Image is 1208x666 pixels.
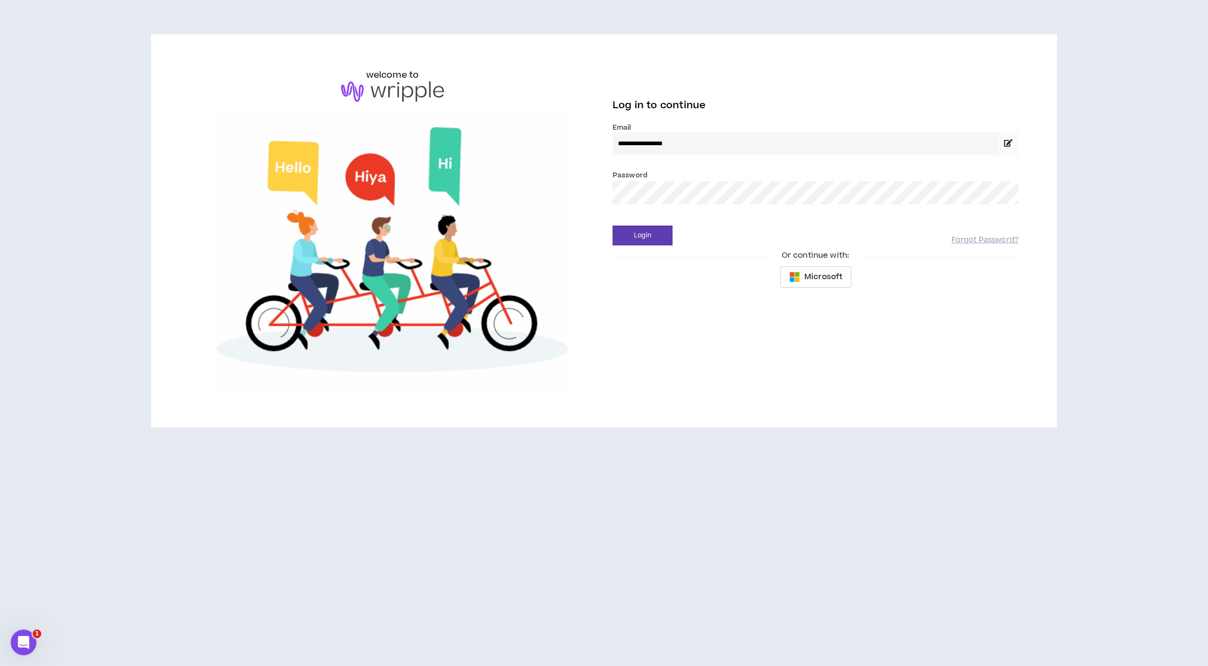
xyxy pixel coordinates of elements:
iframe: Intercom live chat [11,630,36,655]
span: Or continue with: [774,250,857,261]
button: Login [613,226,673,245]
span: Log in to continue [613,99,706,112]
span: Microsoft [804,271,842,283]
img: Welcome to Wripple [190,113,595,393]
label: Password [613,170,647,180]
h6: welcome to [366,69,419,81]
span: 1 [33,630,41,638]
a: Forgot Password? [952,235,1018,245]
label: Email [613,123,1018,132]
button: Microsoft [780,266,851,288]
img: logo-brand.png [341,81,444,102]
